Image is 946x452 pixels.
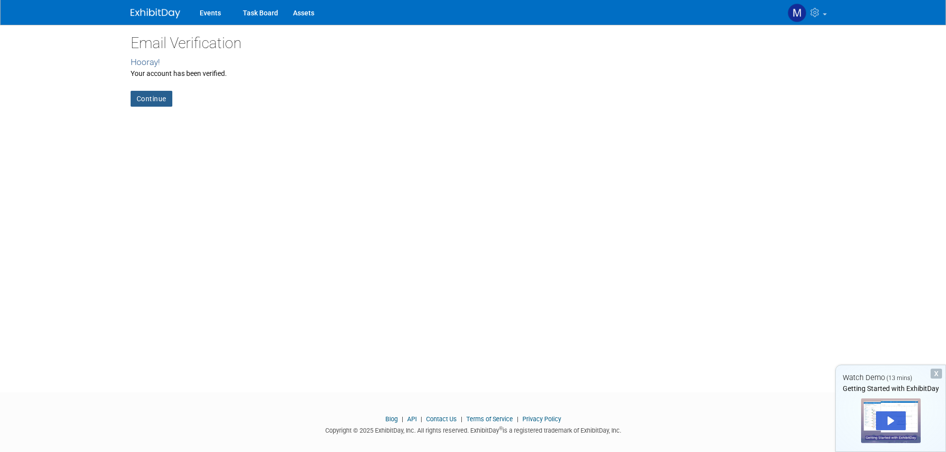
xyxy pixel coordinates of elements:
[788,3,806,22] img: Madison Coleman
[876,411,906,430] div: Play
[466,415,513,423] a: Terms of Service
[407,415,417,423] a: API
[522,415,561,423] a: Privacy Policy
[886,375,912,382] span: (13 mins)
[514,415,521,423] span: |
[836,384,946,393] div: Getting Started with ExhibitDay
[131,35,816,51] h2: Email Verification
[418,415,425,423] span: |
[131,68,816,78] div: Your account has been verified.
[426,415,457,423] a: Contact Us
[399,415,406,423] span: |
[385,415,398,423] a: Blog
[131,8,180,18] img: ExhibitDay
[931,369,942,379] div: Dismiss
[131,56,816,68] div: Hooray!
[458,415,465,423] span: |
[499,426,503,431] sup: ®
[131,91,172,107] a: Continue
[836,373,946,383] div: Watch Demo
